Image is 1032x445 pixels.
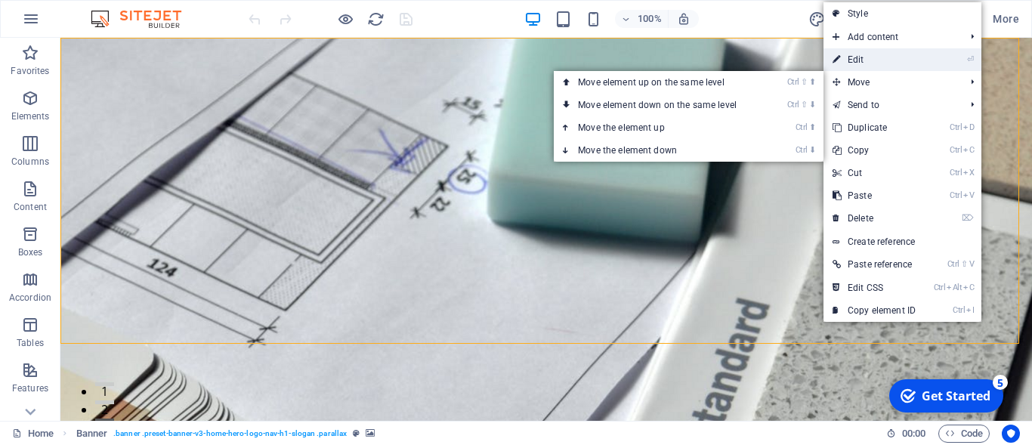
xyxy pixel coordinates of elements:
[11,156,49,168] p: Columns
[953,305,965,315] i: Ctrl
[17,337,44,349] p: Tables
[938,425,990,443] button: Code
[963,168,974,178] i: X
[963,122,974,132] i: D
[823,162,925,184] a: CtrlXCut
[823,207,925,230] a: ⌦Delete
[554,94,767,116] a: Ctrl⇧⬇Move element down on the same level
[35,363,54,366] button: 2
[823,48,925,71] a: ⏎Edit
[366,10,385,28] button: reload
[823,230,981,253] a: Create reference
[366,429,375,437] i: This element contains a background
[554,71,767,94] a: Ctrl⇧⬆Move element up on the same level
[950,190,962,200] i: Ctrl
[787,77,799,87] i: Ctrl
[615,10,669,28] button: 100%
[113,425,347,443] span: . banner .preset-banner-v3-home-hero-logo-nav-h1-slogan .parallax
[638,10,662,28] h6: 100%
[1002,425,1020,443] button: Usercentrics
[554,139,767,162] a: Ctrl⬇Move the element down
[76,425,375,443] nav: breadcrumb
[963,283,974,292] i: C
[87,10,200,28] img: Editor Logo
[809,122,816,132] i: ⬆
[112,2,127,17] div: 5
[336,10,354,28] button: Click here to leave preview mode and continue editing
[963,145,974,155] i: C
[14,201,47,213] p: Content
[12,425,54,443] a: Click to cancel selection. Double-click to open Pages
[8,6,122,39] div: Get Started 5 items remaining, 0% complete
[823,26,959,48] span: Add content
[947,259,959,269] i: Ctrl
[823,2,981,25] a: Style
[950,122,962,132] i: Ctrl
[787,100,799,110] i: Ctrl
[367,11,385,28] i: Reload page
[886,425,926,443] h6: Session time
[796,122,808,132] i: Ctrl
[554,116,767,139] a: Ctrl⬆Move the element up
[9,292,51,304] p: Accordion
[966,7,1025,31] button: More
[969,259,974,269] i: V
[950,168,962,178] i: Ctrl
[967,54,974,64] i: ⏎
[823,277,925,299] a: CtrlAltCEdit CSS
[35,381,54,385] button: 3
[963,190,974,200] i: V
[12,382,48,394] p: Features
[902,425,925,443] span: 00 00
[823,253,925,276] a: Ctrl⇧VPaste reference
[41,14,110,31] div: Get Started
[353,429,360,437] i: This element is a customizable preset
[823,71,959,94] span: Move
[823,116,925,139] a: CtrlDDuplicate
[18,246,43,258] p: Boxes
[809,100,816,110] i: ⬇
[934,283,946,292] i: Ctrl
[961,259,968,269] i: ⇧
[76,425,108,443] span: Click to select. Double-click to edit
[823,299,925,322] a: CtrlICopy element ID
[35,345,54,348] button: 1
[801,77,808,87] i: ⇧
[823,184,925,207] a: CtrlVPaste
[950,145,962,155] i: Ctrl
[808,11,826,28] i: Design (Ctrl+Alt+Y)
[962,213,974,223] i: ⌦
[823,94,959,116] a: Send to
[913,428,915,439] span: :
[677,12,691,26] i: On resize automatically adjust zoom level to fit chosen device.
[809,77,816,87] i: ⬆
[823,139,925,162] a: CtrlCCopy
[11,110,50,122] p: Elements
[945,425,983,443] span: Code
[966,305,974,315] i: I
[11,65,49,77] p: Favorites
[796,145,808,155] i: Ctrl
[809,145,816,155] i: ⬇
[801,100,808,110] i: ⇧
[947,283,962,292] i: Alt
[808,10,827,28] button: design
[972,11,1019,26] span: More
